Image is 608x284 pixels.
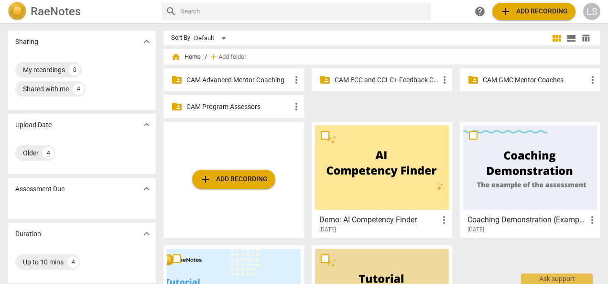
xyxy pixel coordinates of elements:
[200,174,268,185] span: Add recording
[319,214,438,226] h3: Demo: AI Competency Finder
[69,64,80,76] div: 0
[181,4,427,19] input: Search
[23,257,64,267] div: Up to 10 mins
[471,3,489,20] a: Help
[140,182,154,196] button: Show more
[483,75,587,85] p: CAM GMC Mentor Coaches
[140,227,154,241] button: Show more
[15,37,38,47] p: Sharing
[467,74,479,86] span: folder_shared
[23,148,39,158] div: Older
[551,33,563,44] span: view_module
[67,256,79,268] div: 4
[291,74,302,86] span: more_vert
[565,33,577,44] span: view_list
[439,74,450,86] span: more_vert
[467,214,586,226] h3: Coaching Demonstration (Example)
[171,101,183,112] span: folder_shared
[165,6,177,17] span: search
[8,2,154,21] a: LogoRaeNotes
[15,120,52,130] p: Upload Date
[141,119,152,131] span: expand_more
[23,65,65,75] div: My recordings
[586,214,598,226] span: more_vert
[564,31,578,45] button: List view
[141,183,152,195] span: expand_more
[171,52,201,62] span: Home
[31,5,81,18] h2: RaeNotes
[141,228,152,240] span: expand_more
[194,31,229,46] div: Default
[319,74,331,86] span: folder_shared
[15,184,65,194] p: Assessment Due
[140,118,154,132] button: Show more
[463,125,597,233] a: Coaching Demonstration (Example)[DATE]
[192,170,275,189] button: Upload
[521,273,593,284] div: Ask support
[186,75,291,85] p: CAM Advanced Mentor Coaching
[205,54,207,61] span: /
[581,33,590,43] span: table_chart
[171,52,181,62] span: home
[141,36,152,47] span: expand_more
[550,31,564,45] button: Tile view
[467,226,484,234] span: [DATE]
[43,147,54,159] div: 4
[200,174,211,185] span: add
[578,31,593,45] button: Table view
[291,101,302,112] span: more_vert
[315,125,449,233] a: Demo: AI Competency Finder[DATE]
[171,34,190,42] div: Sort By
[23,84,69,94] div: Shared with me
[319,226,336,234] span: [DATE]
[500,6,511,17] span: add
[8,2,27,21] img: Logo
[218,54,246,61] span: Add folder
[15,229,41,239] p: Duration
[438,214,450,226] span: more_vert
[583,3,600,20] button: LS
[140,34,154,49] button: Show more
[492,3,575,20] button: Upload
[500,6,568,17] span: Add recording
[171,74,183,86] span: folder_shared
[186,102,291,112] p: CAM Program Assessors
[335,75,439,85] p: CAM ECC and CCLC+ Feedback Coaches
[73,83,84,95] div: 4
[587,74,598,86] span: more_vert
[209,52,218,62] span: add
[474,6,486,17] span: help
